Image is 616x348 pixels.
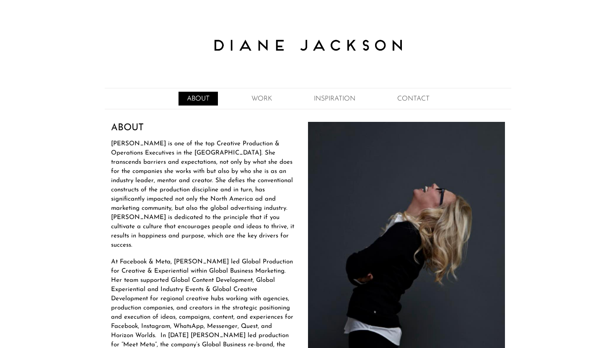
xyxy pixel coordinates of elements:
img: Diane Jackson [203,26,413,65]
a: WORK [243,92,280,106]
a: INSPIRATION [305,92,364,106]
a: CONTACT [389,92,438,106]
h3: ABOUT [111,122,505,134]
a: ABOUT [179,92,218,106]
p: [PERSON_NAME] is one of the top Creative Production & Operations Executives in the [GEOGRAPHIC_DA... [111,139,505,250]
